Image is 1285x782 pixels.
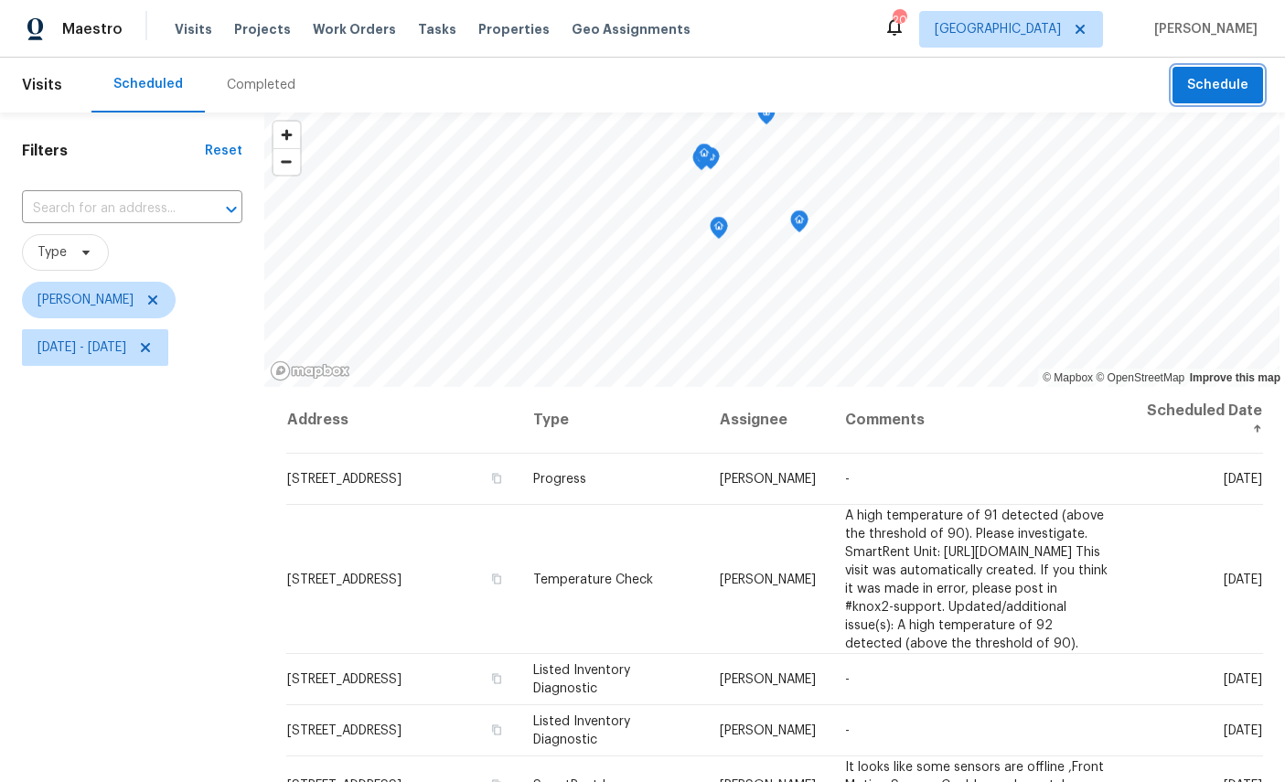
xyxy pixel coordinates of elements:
[113,75,183,93] div: Scheduled
[845,673,850,686] span: -
[273,122,300,148] button: Zoom in
[533,664,630,695] span: Listed Inventory Diagnostic
[935,20,1061,38] span: [GEOGRAPHIC_DATA]
[487,570,504,586] button: Copy Address
[22,65,62,105] span: Visits
[790,210,808,239] div: Map marker
[1224,724,1262,737] span: [DATE]
[22,195,191,223] input: Search for an address...
[572,20,691,38] span: Geo Assignments
[845,473,850,486] span: -
[273,149,300,175] span: Zoom out
[287,573,402,585] span: [STREET_ADDRESS]
[710,217,728,245] div: Map marker
[1173,67,1263,104] button: Schedule
[37,338,126,357] span: [DATE] - [DATE]
[219,197,244,222] button: Open
[701,147,720,176] div: Map marker
[1124,387,1263,454] th: Scheduled Date ↑
[22,142,205,160] h1: Filters
[205,142,242,160] div: Reset
[533,573,653,585] span: Temperature Check
[264,112,1280,387] canvas: Map
[757,102,776,131] div: Map marker
[287,473,402,486] span: [STREET_ADDRESS]
[487,722,504,738] button: Copy Address
[845,724,850,737] span: -
[487,670,504,687] button: Copy Address
[234,20,291,38] span: Projects
[705,387,830,454] th: Assignee
[418,23,456,36] span: Tasks
[1224,473,1262,486] span: [DATE]
[37,243,67,262] span: Type
[533,473,586,486] span: Progress
[1096,371,1184,384] a: OpenStreetMap
[1147,20,1258,38] span: [PERSON_NAME]
[830,387,1124,454] th: Comments
[720,673,816,686] span: [PERSON_NAME]
[1043,371,1093,384] a: Mapbox
[62,20,123,38] span: Maestro
[1190,371,1280,384] a: Improve this map
[695,144,713,172] div: Map marker
[37,291,134,309] span: [PERSON_NAME]
[287,673,402,686] span: [STREET_ADDRESS]
[478,20,550,38] span: Properties
[893,11,905,29] div: 20
[227,76,295,94] div: Completed
[720,473,816,486] span: [PERSON_NAME]
[845,509,1108,649] span: A high temperature of 91 detected (above the threshold of 90). Please investigate. SmartRent Unit...
[270,360,350,381] a: Mapbox homepage
[1224,573,1262,585] span: [DATE]
[519,387,705,454] th: Type
[1187,74,1248,97] span: Schedule
[286,387,519,454] th: Address
[273,148,300,175] button: Zoom out
[487,470,504,487] button: Copy Address
[287,724,402,737] span: [STREET_ADDRESS]
[1224,673,1262,686] span: [DATE]
[720,573,816,585] span: [PERSON_NAME]
[313,20,396,38] span: Work Orders
[692,148,711,177] div: Map marker
[175,20,212,38] span: Visits
[720,724,816,737] span: [PERSON_NAME]
[533,715,630,746] span: Listed Inventory Diagnostic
